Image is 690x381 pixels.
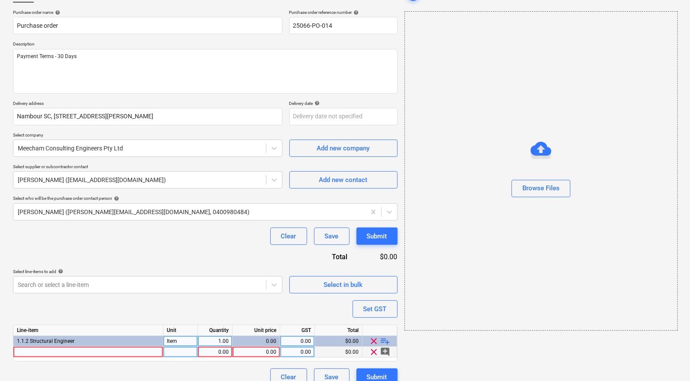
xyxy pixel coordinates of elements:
div: 0.00 [236,336,276,347]
span: clear [369,336,379,346]
div: Purchase order name [13,10,282,15]
div: Total [285,252,361,262]
div: Clear [281,231,296,242]
button: Add new company [289,140,398,157]
div: Add new contact [319,174,368,186]
div: Add new company [317,143,370,154]
input: Document name [13,17,282,34]
p: Description [13,41,398,49]
textarea: Payment Terms - 30 Days [13,49,398,94]
div: $0.00 [315,347,363,358]
button: Set GST [353,300,398,318]
p: Select supplier or subcontractor contact [13,164,282,171]
button: Select in bulk [289,276,398,293]
div: $0.00 [361,252,398,262]
div: Unit price [233,325,280,336]
span: clear [369,347,379,357]
input: Delivery date not specified [289,108,398,125]
span: help [313,101,320,106]
span: help [56,269,63,274]
input: Delivery address [13,108,282,125]
div: 0.00 [236,347,276,358]
span: help [112,196,119,201]
iframe: Chat Widget [647,339,690,381]
div: $0.00 [315,336,363,347]
button: Save [314,228,350,245]
div: Purchase order reference number [289,10,398,15]
input: Order number [289,17,398,34]
div: Browse Files [405,11,678,331]
button: Submit [356,228,398,245]
div: 0.00 [284,347,311,358]
div: 1.00 [201,336,229,347]
div: Select line-items to add [13,269,282,274]
div: Select who will be the purchase order contact person [13,195,398,201]
div: Line-item [13,325,163,336]
div: GST [280,325,315,336]
span: playlist_add [380,336,391,346]
button: Add new contact [289,171,398,189]
button: Clear [270,228,307,245]
div: Browse Files [522,182,560,194]
div: Item [163,336,198,347]
div: 0.00 [201,347,229,358]
div: Select in bulk [324,279,363,290]
div: Unit [163,325,198,336]
div: Set GST [363,303,387,315]
div: Save [325,231,339,242]
button: Browse Files [512,180,570,197]
div: Delivery date [289,101,398,106]
div: Submit [367,231,387,242]
span: 1.1.2 Structural Engineer [17,338,75,344]
span: help [352,10,359,15]
span: help [53,10,60,15]
div: Quantity [198,325,233,336]
div: Total [315,325,363,336]
p: Select company [13,132,282,140]
p: Delivery address [13,101,282,108]
div: 0.00 [284,336,311,347]
span: add_comment [380,347,391,357]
